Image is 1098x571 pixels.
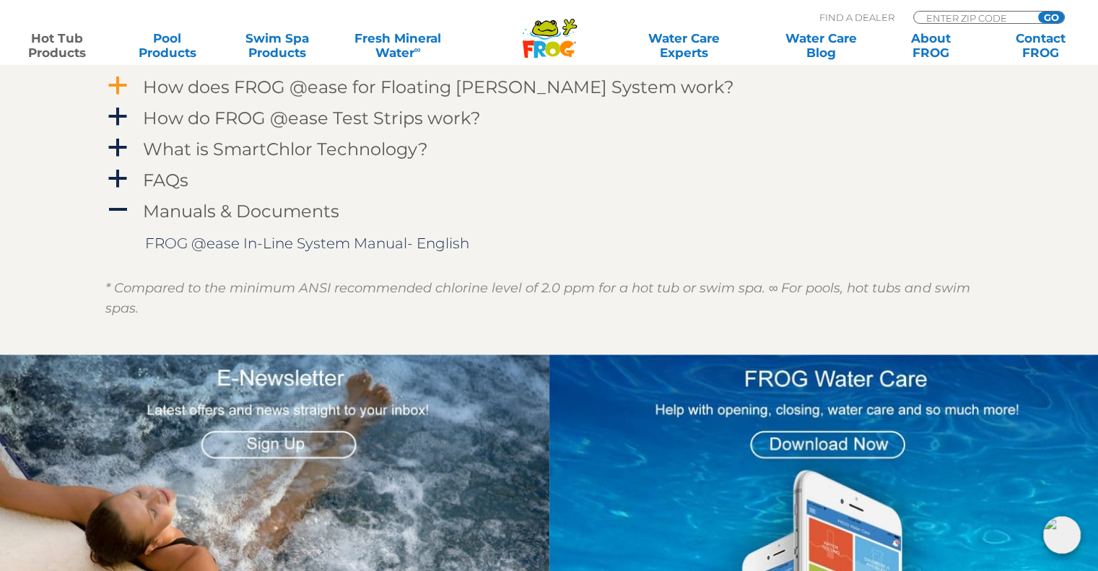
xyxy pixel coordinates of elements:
[998,31,1084,60] a: ContactFROG
[105,136,993,162] a: a What is SmartChlor Technology?
[105,105,993,131] a: a How do FROG @ease Test Strips work?
[105,167,993,193] a: a FAQs
[107,168,128,190] span: a
[414,44,420,55] sup: ∞
[1043,516,1081,554] img: openIcon
[14,31,100,60] a: Hot TubProducts
[778,31,863,60] a: Water CareBlog
[105,198,993,225] a: A Manuals & Documents
[105,74,993,100] a: a How does FROG @ease for Floating [PERSON_NAME] System work?
[1038,12,1064,23] input: GO
[145,235,469,252] a: FROG @ease In-Line System Manual- English
[143,108,481,128] h4: How do FROG @ease Test Strips work?
[143,139,428,159] h4: What is SmartChlor Technology?
[614,31,754,60] a: Water CareExperts
[819,11,894,24] p: Find A Dealer
[105,280,970,316] em: * Compared to the minimum ANSI recommended chlorine level of 2.0 ppm for a hot tub or swim spa. ∞...
[124,31,209,60] a: PoolProducts
[107,199,128,221] span: A
[235,31,320,60] a: Swim SpaProducts
[107,75,128,97] span: a
[888,31,973,60] a: AboutFROG
[143,170,188,190] h4: FAQs
[143,201,339,221] h4: Manuals & Documents
[344,31,451,60] a: Fresh MineralWater∞
[107,106,128,128] span: a
[925,12,1022,24] input: Zip Code Form
[143,77,734,97] h4: How does FROG @ease for Floating [PERSON_NAME] System work?
[107,137,128,159] span: a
